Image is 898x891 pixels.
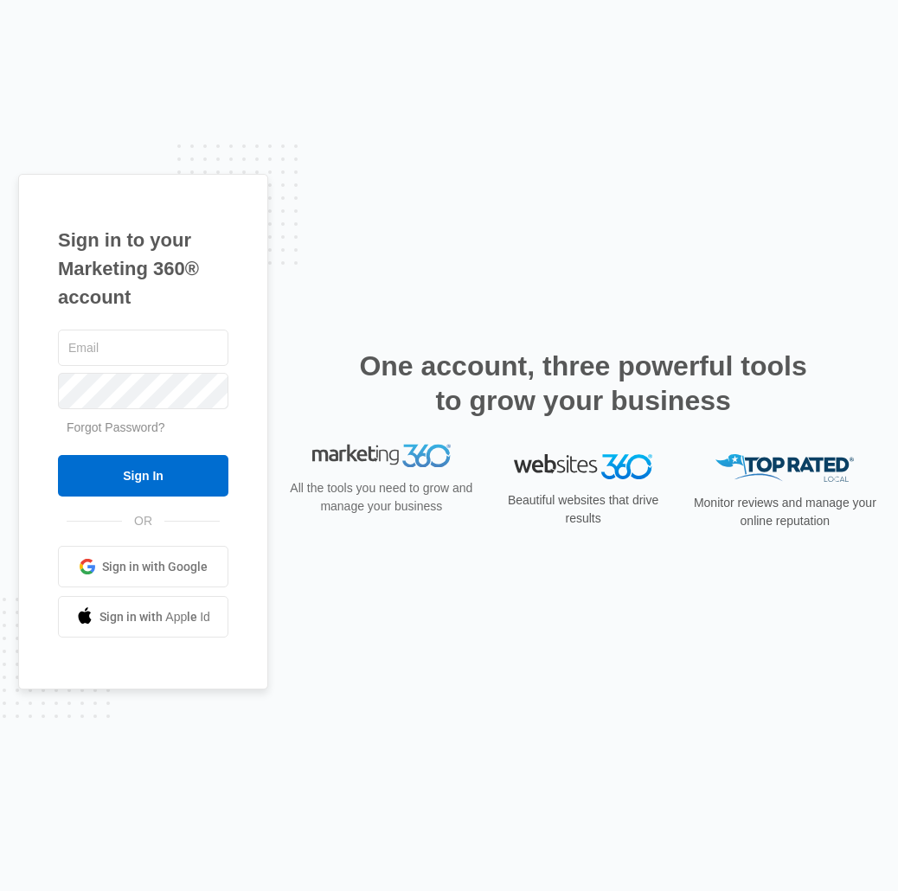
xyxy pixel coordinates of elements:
span: Sign in with Apple Id [99,608,210,626]
p: Monitor reviews and manage your online reputation [690,494,880,530]
input: Sign In [58,455,228,497]
p: All the tools you need to grow and manage your business [286,490,476,526]
img: Marketing 360 [312,454,451,478]
h1: Sign in to your Marketing 360® account [58,226,228,311]
input: Email [58,330,228,366]
h2: One account, three powerful tools to grow your business [354,349,812,418]
a: Sign in with Apple Id [58,596,228,638]
span: Sign in with Google [102,558,208,576]
a: Forgot Password? [67,420,165,434]
a: Sign in with Google [58,546,228,587]
span: OR [122,512,164,530]
img: Top Rated Local [715,454,854,483]
p: Beautiful websites that drive results [488,491,677,528]
img: Websites 360 [514,454,652,479]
